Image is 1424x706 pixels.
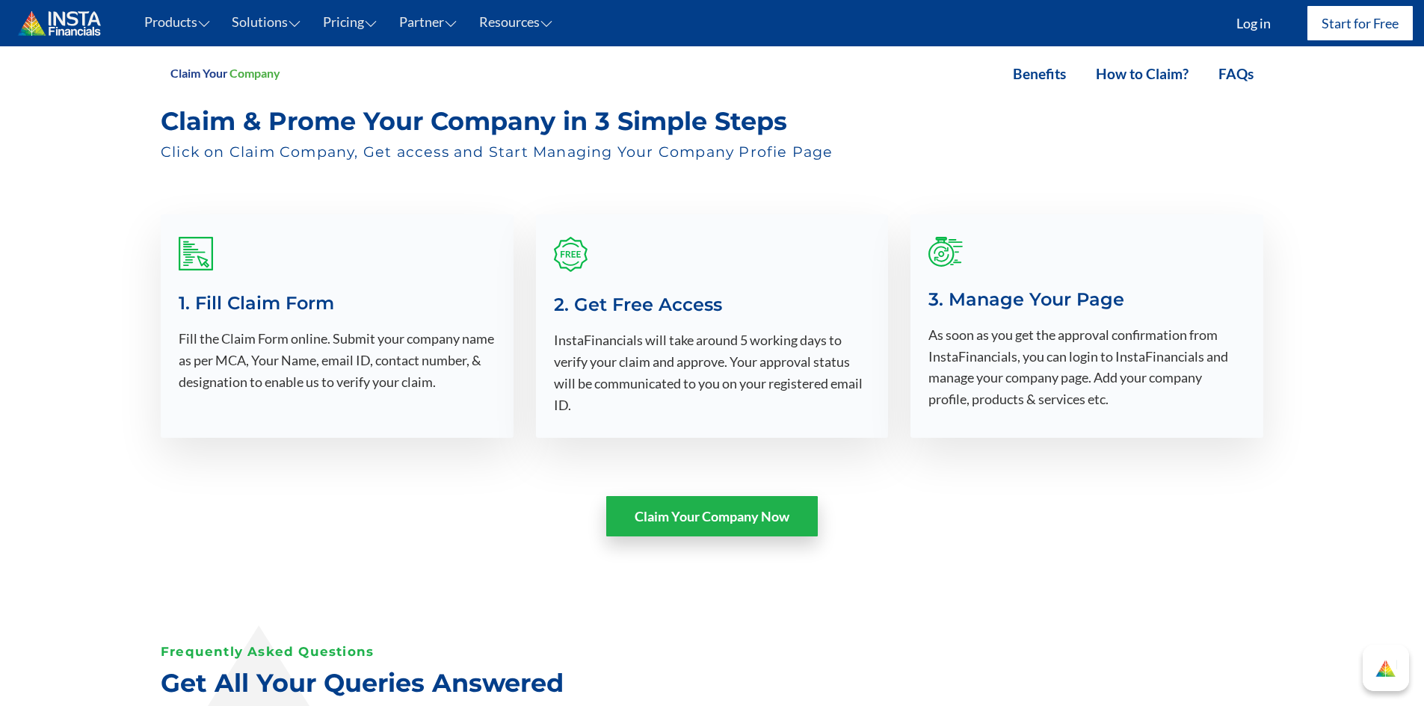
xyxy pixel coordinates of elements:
a: Claim Your Company Now [606,496,819,536]
button: Resources [479,13,553,31]
img: Latest & Instant [928,237,963,267]
h3: 3. Manage Your Page [928,289,1245,311]
a: Log in [1221,5,1285,41]
a: How to Claim? [1096,65,1189,82]
button: Products [144,13,211,31]
button: Solutions [232,13,301,31]
img: Hc [1375,657,1397,679]
span: Click on Claim Company, Get access and Start Managing Your Company Profie Page [161,143,1263,161]
img: 100% Free [554,237,588,273]
span: Company [229,66,280,80]
h3: 2. Get Free Access [554,294,871,316]
p: InstaFinancials will take around 5 working days to verify your claim and approve. Your approval s... [554,329,871,415]
button: Pricing [323,13,377,31]
button: Partner [399,13,457,31]
p: As soon as you get the approval confirmation from InstaFinancials, you can login to InstaFinancia... [928,324,1245,410]
img: Go Home [11,7,101,40]
strong: Get All Your Queries Answered [161,667,564,698]
a: Start for Free [1307,6,1413,40]
div: How can we help? [1375,657,1397,679]
strong: Claim & Prome Your Company in 3 Simple Steps [161,105,787,136]
a: Benefits [1013,65,1066,82]
img: API Access [179,237,213,271]
a: FAQs [1218,65,1254,82]
h3: 1. Fill Claim Form [179,293,496,315]
span: Claim Your [170,66,228,80]
p: Fill the Claim Form online. Submit your company name as per MCA, Your Name, email ID, contact num... [179,328,496,392]
strong: Frequently Asked Questions [161,644,374,659]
